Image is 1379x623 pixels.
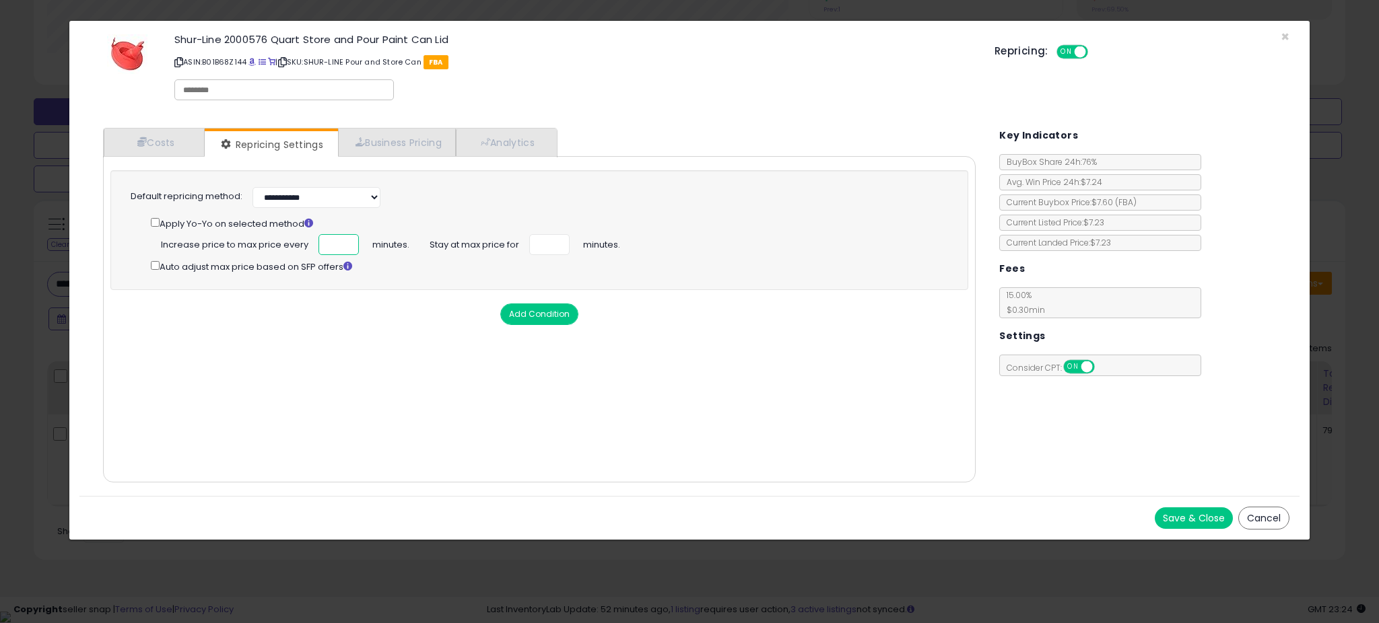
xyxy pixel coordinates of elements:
span: Increase price to max price every [161,234,308,252]
a: Repricing Settings [205,131,337,158]
label: Default repricing method: [131,190,242,203]
span: Current Buybox Price: [1000,196,1137,208]
p: ASIN: B01B68Z144 | SKU: SHUR-LINE Pour and Store Can [174,51,974,73]
span: $7.60 [1091,196,1137,208]
span: ON [1058,46,1075,58]
span: BuyBox Share 24h: 76% [1000,156,1097,168]
h3: Shur-Line 2000576 Quart Store and Pour Paint Can Lid [174,34,974,44]
a: All offer listings [259,57,266,67]
span: $0.30 min [1000,304,1045,316]
img: 41UVXMpe-ML._SL60_.jpg [107,34,147,74]
span: ( FBA ) [1115,196,1137,208]
h5: Key Indicators [999,127,1078,144]
button: Save & Close [1155,507,1233,529]
a: Your listing only [268,57,275,67]
h5: Settings [999,328,1045,344]
span: OFF [1093,361,1114,373]
h5: Repricing: [995,46,1048,57]
span: Current Landed Price: $7.23 [1000,237,1111,248]
span: 15.00 % [1000,289,1045,316]
span: × [1281,27,1289,46]
div: Auto adjust max price based on SFP offers [151,258,945,274]
span: FBA [424,55,448,69]
span: Consider CPT: [1000,362,1112,373]
a: Business Pricing [338,129,456,156]
a: BuyBox page [248,57,256,67]
span: minutes. [372,234,409,252]
a: Analytics [456,129,556,156]
h5: Fees [999,260,1025,277]
span: minutes. [583,234,620,252]
div: Apply Yo-Yo on selected method [151,215,945,231]
a: Costs [104,129,205,156]
span: ON [1065,361,1081,373]
span: Current Listed Price: $7.23 [1000,217,1104,228]
span: Avg. Win Price 24h: $7.24 [1000,176,1102,188]
button: Cancel [1238,507,1289,529]
span: Stay at max price for [430,234,519,252]
button: Add Condition [500,303,578,325]
span: OFF [1085,46,1107,58]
